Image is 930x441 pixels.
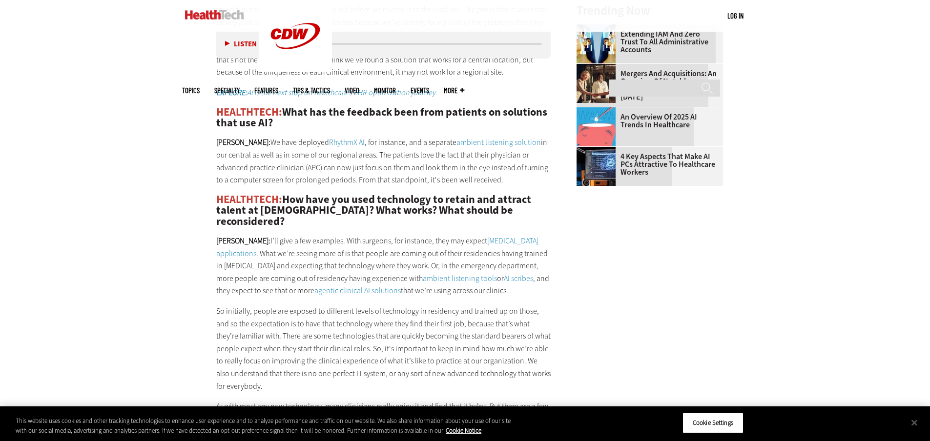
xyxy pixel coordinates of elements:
a: agentic clinical AI solutions [314,285,401,296]
h2: What has the feedback been from patients on solutions that use AI? [216,107,551,129]
button: Cookie Settings [682,413,744,433]
a: Features [254,87,278,94]
p: So initially, people are exposed to different levels of technology in residency and trained up on... [216,305,551,392]
img: Desktop monitor with brain AI concept [577,147,616,186]
span: HEALTHTECH: [216,192,282,206]
a: AI scribes [504,273,533,283]
button: Close [904,412,925,433]
span: Specialty [214,87,240,94]
a: Desktop monitor with brain AI concept [577,147,620,155]
strong: [PERSON_NAME]: [216,236,270,246]
a: Video [345,87,359,94]
a: ambient listening solution [456,137,541,147]
img: illustration of computer chip being put inside head with waves [577,107,616,146]
a: Tips & Tactics [293,87,330,94]
a: Log in [727,11,744,20]
a: ambient listening tools [423,273,497,283]
span: More [444,87,464,94]
div: This website uses cookies and other tracking technologies to enhance user experience and to analy... [16,416,512,435]
p: I’ll give a few examples. With surgeons, for instance, they may expect . What we’re seeing more o... [216,235,551,297]
a: CDW [259,64,332,75]
a: An Overview of 2025 AI Trends in Healthcare [577,113,717,129]
span: HEALTHTECH: [216,105,282,119]
a: [MEDICAL_DATA] applications [216,236,538,259]
p: We have deployed , for instance, and a separate in our central as well as in some of our regional... [216,136,551,186]
a: illustration of computer chip being put inside head with waves [577,107,620,115]
strong: [PERSON_NAME]: [216,137,270,147]
a: RhythmX AI [329,137,365,147]
img: Home [185,10,244,20]
span: Topics [182,87,200,94]
a: Events [411,87,429,94]
div: User menu [727,11,744,21]
h2: How have you used technology to retain and attract talent at [DEMOGRAPHIC_DATA]? What works? What... [216,194,551,227]
a: 4 Key Aspects That Make AI PCs Attractive to Healthcare Workers [577,153,717,176]
a: MonITor [374,87,396,94]
a: More information about your privacy [446,426,481,435]
img: business leaders shake hands in conference room [577,64,616,103]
